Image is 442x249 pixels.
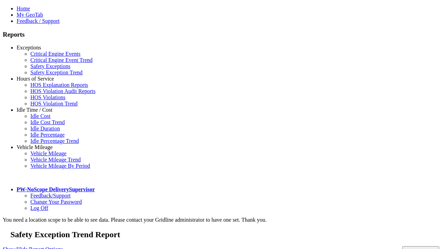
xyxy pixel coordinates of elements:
[10,230,439,239] h2: Safety Exception Trend Report
[30,57,93,63] a: Critical Engine Event Trend
[30,101,78,107] a: HOS Violation Trend
[3,217,439,223] div: You need a location scope to be able to see data. Please contact your Gridline administrator to h...
[30,157,81,163] a: Vehicle Mileage Trend
[30,94,65,100] a: HOS Violations
[30,150,66,156] a: Vehicle Mileage
[30,138,79,144] a: Idle Percentage Trend
[30,193,70,199] a: Feedback/Support
[30,51,80,57] a: Critical Engine Events
[30,82,88,88] a: HOS Explanation Reports
[3,31,439,38] h3: Reports
[30,88,96,94] a: HOS Violation Audit Reports
[17,12,43,18] a: My GeoTab
[30,63,70,69] a: Safety Exceptions
[30,163,90,169] a: Vehicle Mileage By Period
[17,6,30,11] a: Home
[30,70,83,75] a: Safety Exception Trend
[17,18,59,24] a: Feedback / Support
[17,186,95,192] a: PW-NoScope DeliverySupervisor
[30,119,65,125] a: Idle Cost Trend
[30,113,50,119] a: Idle Cost
[30,205,48,211] a: Log Off
[17,76,54,82] a: Hours of Service
[17,144,52,150] a: Vehicle Mileage
[17,107,52,113] a: Idle Time / Cost
[30,199,82,205] a: Change Your Password
[17,45,41,50] a: Exceptions
[30,126,60,131] a: Idle Duration
[30,132,65,138] a: Idle Percentage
